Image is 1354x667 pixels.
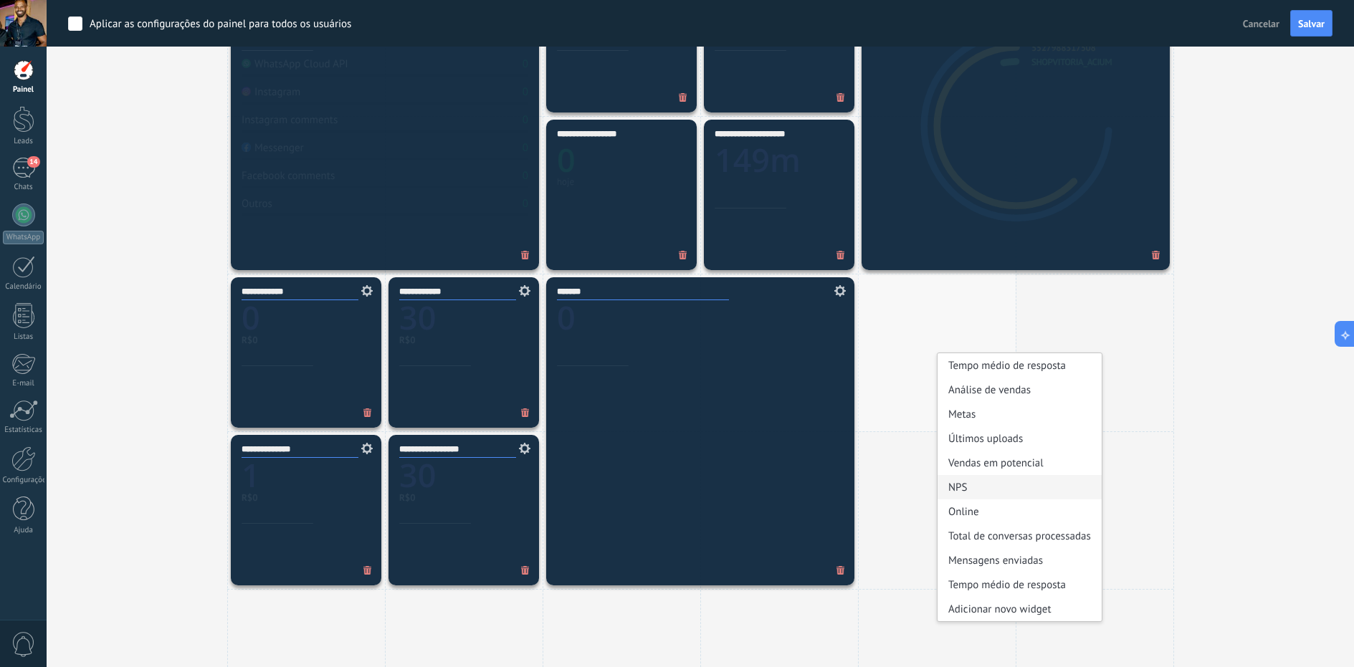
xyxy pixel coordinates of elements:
div: Adicionar novo widget [938,597,1102,621]
div: Últimos uploads [938,426,1102,451]
div: Análise de vendas [938,378,1102,402]
button: Cancelar [1237,13,1285,34]
div: Vendas em potencial [938,451,1102,475]
div: Mensagens enviadas [938,548,1102,572]
span: Cancelar [1243,17,1279,30]
div: Total de conversas processadas [938,524,1102,548]
div: Ajuda [3,526,44,535]
button: Salvar [1290,10,1332,37]
span: Salvar [1298,19,1325,29]
div: Calendário [3,282,44,292]
div: Tempo médio de resposta [938,353,1102,378]
div: Estatísticas [3,426,44,435]
div: Configurações [3,476,44,485]
div: Metas [938,402,1102,426]
div: NPS [938,475,1102,499]
span: 14 [27,156,39,168]
div: E-mail [3,379,44,388]
div: Listas [3,332,44,342]
div: Tempo médio de resposta [938,572,1102,597]
div: WhatsApp [3,231,44,244]
div: Aplicar as configurações do painel para todos os usuários [90,17,351,32]
div: Online [938,499,1102,524]
div: Chats [3,183,44,192]
div: Painel [3,85,44,95]
div: Leads [3,137,44,146]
